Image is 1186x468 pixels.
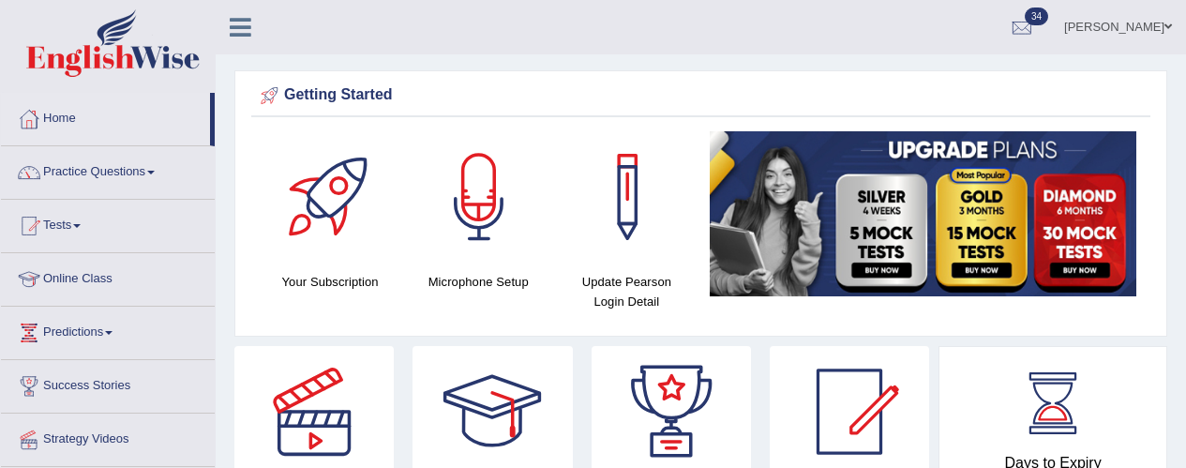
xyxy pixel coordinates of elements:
a: Strategy Videos [1,414,215,460]
h4: Your Subscription [265,272,395,292]
a: Success Stories [1,360,215,407]
a: Practice Questions [1,146,215,193]
a: Online Class [1,253,215,300]
span: 34 [1025,8,1048,25]
div: Getting Started [256,82,1146,110]
img: small5.jpg [710,131,1136,296]
h4: Microphone Setup [413,272,543,292]
a: Home [1,93,210,140]
a: Predictions [1,307,215,354]
a: Tests [1,200,215,247]
h4: Update Pearson Login Detail [562,272,691,311]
